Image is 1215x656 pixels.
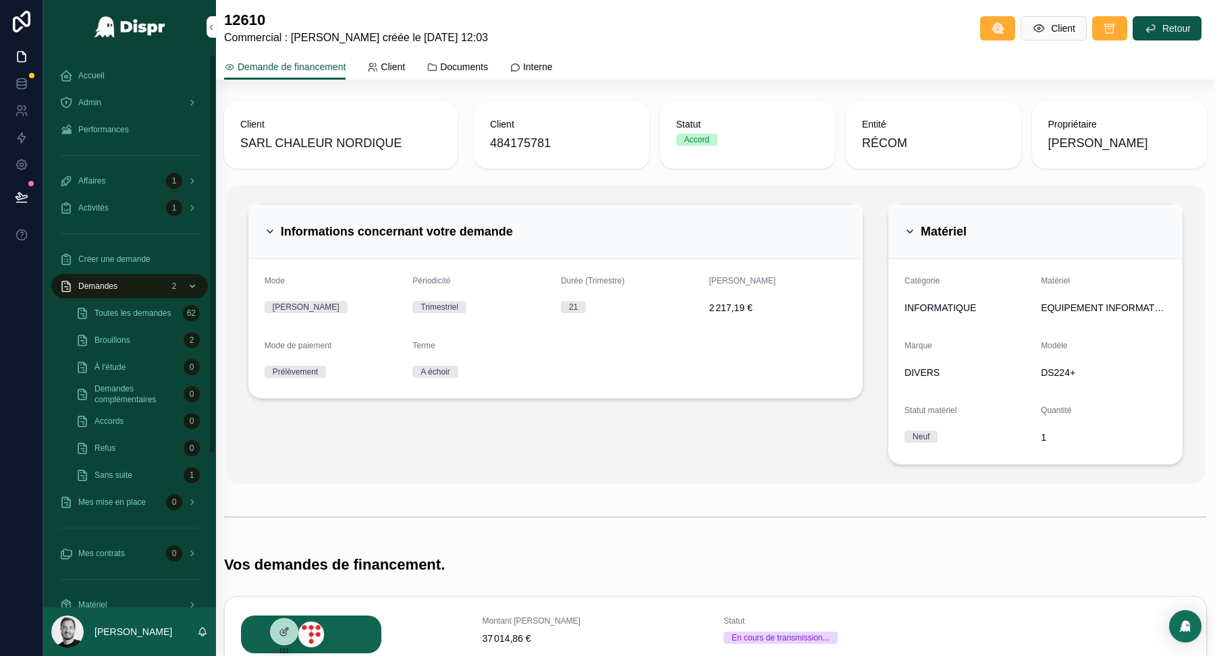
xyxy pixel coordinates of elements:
span: EQUIPEMENT INFORMATIQUE [1041,301,1166,315]
div: Open Intercom Messenger [1169,610,1201,643]
span: Matériel [78,599,107,610]
span: DIVERS [905,366,940,379]
a: Mes mise en place0 [51,490,208,514]
div: 0 [184,386,200,402]
div: 0 [184,413,200,429]
span: Mode [265,276,285,285]
span: Statut [724,616,949,626]
span: Client [490,117,633,131]
span: Marque [905,341,932,350]
div: 2 [184,332,200,348]
span: Terme [412,341,435,350]
a: Mes contrats0 [51,541,208,566]
span: Modèle [1041,341,1067,350]
div: Neuf [913,431,929,443]
span: [PERSON_NAME] [709,276,776,285]
div: 21 [569,301,578,313]
div: A échoir [421,366,450,378]
span: 484175781 [490,134,633,153]
a: À l'étude0 [67,355,208,379]
span: INFORMATIQUE [905,301,976,315]
span: DS224+ [1041,366,1166,379]
span: Entité [862,117,1005,131]
div: 0 [166,545,182,562]
span: Statut matériel [905,406,956,415]
span: [PERSON_NAME] [1048,134,1148,153]
h1: 12610 [224,11,488,30]
h1: Vos demandes de financement. [224,555,445,574]
span: SARL CHALEUR NORDIQUE [240,134,402,153]
div: 1 [166,173,182,189]
span: Commercial : [PERSON_NAME] créée le [DATE] 12:03 [224,30,488,46]
div: scrollable content [43,54,216,607]
span: Documents [440,60,488,74]
span: Demandes [78,281,117,292]
span: Admin [78,97,101,108]
span: Statut [676,117,819,131]
span: 1 [1041,431,1166,444]
span: Créer une demande [78,254,151,265]
a: Brouillons2 [67,328,208,352]
h2: Matériel [921,221,967,242]
a: Documents [427,55,488,82]
a: Performances [51,117,208,142]
a: Sans suite1 [67,463,208,487]
span: Matériel [1041,276,1070,285]
a: Demande de financement [224,55,346,80]
a: Interne [510,55,553,82]
div: 0 [184,440,200,456]
h2: Informations concernant votre demande [281,221,513,242]
span: Retour [1162,22,1191,35]
span: 37 014,86 € [483,632,708,645]
span: Montant [PERSON_NAME] [483,616,708,626]
span: Mes contrats [78,548,125,559]
div: [PERSON_NAME] [273,301,340,313]
span: Activités [78,202,109,213]
button: Retour [1133,16,1201,40]
div: 2 [166,278,182,294]
span: Client [1051,22,1075,35]
a: Demandes2 [51,274,208,298]
div: Prélèvement [273,366,318,378]
img: LEASECOM.png [241,616,381,653]
span: 2 217,19 € [709,301,846,315]
div: 1 [184,467,200,483]
span: Périodicité [412,276,450,285]
span: Mes mise en place [78,497,146,508]
a: Matériel [51,593,208,617]
div: 62 [183,305,200,321]
a: Admin [51,90,208,115]
a: Affaires1 [51,169,208,193]
a: Créer une demande [51,247,208,271]
span: Demandes complémentaires [94,383,178,405]
span: Brouillons [94,335,130,346]
div: En cours de transmission... [732,632,830,644]
span: Affaires [78,175,105,186]
a: Client [367,55,405,82]
div: 0 [166,494,182,510]
a: Accueil [51,63,208,88]
a: Activités1 [51,196,208,220]
span: Toutes les demandes [94,308,171,319]
a: Toutes les demandes62 [67,301,208,325]
span: Performances [78,124,129,135]
div: Trimestriel [421,301,458,313]
span: Interne [523,60,553,74]
span: À l'étude [94,362,126,373]
a: Accords0 [67,409,208,433]
span: Accueil [78,70,105,81]
a: Refus0 [67,436,208,460]
span: Propriétaire [1048,117,1191,131]
span: Quantité [1041,406,1071,415]
span: Accords [94,416,124,427]
span: RÉCOM [862,134,907,153]
span: Durée (Trimestre) [561,276,624,285]
img: App logo [94,16,166,38]
div: Accord [684,134,709,146]
a: Demandes complémentaires0 [67,382,208,406]
span: Catégorie [905,276,940,285]
span: Sans suite [94,470,132,481]
span: Mode de paiement [265,341,331,350]
span: Client [381,60,405,74]
div: 0 [184,359,200,375]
